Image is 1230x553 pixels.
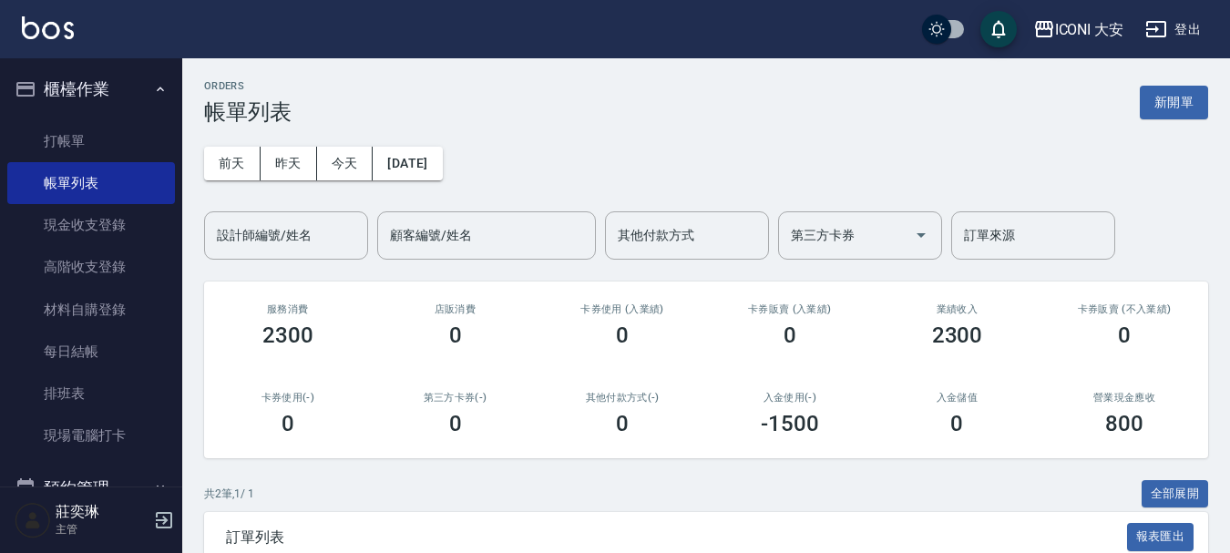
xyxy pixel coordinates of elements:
h3: 0 [282,411,294,436]
a: 打帳單 [7,120,175,162]
h2: 其他付款方式(-) [560,392,684,404]
button: ICONI 大安 [1026,11,1132,48]
h3: 服務消費 [226,303,350,315]
button: [DATE] [373,147,442,180]
h2: 入金使用(-) [728,392,852,404]
a: 高階收支登錄 [7,246,175,288]
p: 主管 [56,521,149,538]
a: 材料自購登錄 [7,289,175,331]
h2: 卡券販賣 (入業績) [728,303,852,315]
h2: 業績收入 [896,303,1020,315]
button: Open [907,220,936,250]
h3: 2300 [932,323,983,348]
button: 前天 [204,147,261,180]
h3: 0 [1118,323,1131,348]
h2: 第三方卡券(-) [394,392,518,404]
p: 共 2 筆, 1 / 1 [204,486,254,502]
button: 新開單 [1140,86,1208,119]
img: Person [15,502,51,538]
h2: 入金儲值 [896,392,1020,404]
h3: 帳單列表 [204,99,292,125]
button: 櫃檯作業 [7,66,175,113]
h2: 店販消費 [394,303,518,315]
h3: 0 [784,323,796,348]
a: 每日結帳 [7,331,175,373]
button: 登出 [1138,13,1208,46]
h3: 0 [449,411,462,436]
button: save [980,11,1017,47]
a: 排班表 [7,373,175,415]
a: 現場電腦打卡 [7,415,175,456]
h3: 0 [449,323,462,348]
a: 新開單 [1140,93,1208,110]
h3: 0 [950,411,963,436]
div: ICONI 大安 [1055,18,1124,41]
button: 今天 [317,147,374,180]
button: 全部展開 [1142,480,1209,508]
h2: ORDERS [204,80,292,92]
h3: -1500 [761,411,819,436]
h5: 莊奕琳 [56,503,149,521]
h3: 0 [616,323,629,348]
a: 報表匯出 [1127,527,1194,545]
h3: 800 [1105,411,1143,436]
h2: 卡券使用 (入業績) [560,303,684,315]
a: 帳單列表 [7,162,175,204]
h2: 營業現金應收 [1062,392,1186,404]
span: 訂單列表 [226,528,1127,547]
button: 預約管理 [7,465,175,512]
h3: 2300 [262,323,313,348]
h2: 卡券販賣 (不入業績) [1062,303,1186,315]
a: 現金收支登錄 [7,204,175,246]
button: 報表匯出 [1127,523,1194,551]
h3: 0 [616,411,629,436]
button: 昨天 [261,147,317,180]
h2: 卡券使用(-) [226,392,350,404]
img: Logo [22,16,74,39]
